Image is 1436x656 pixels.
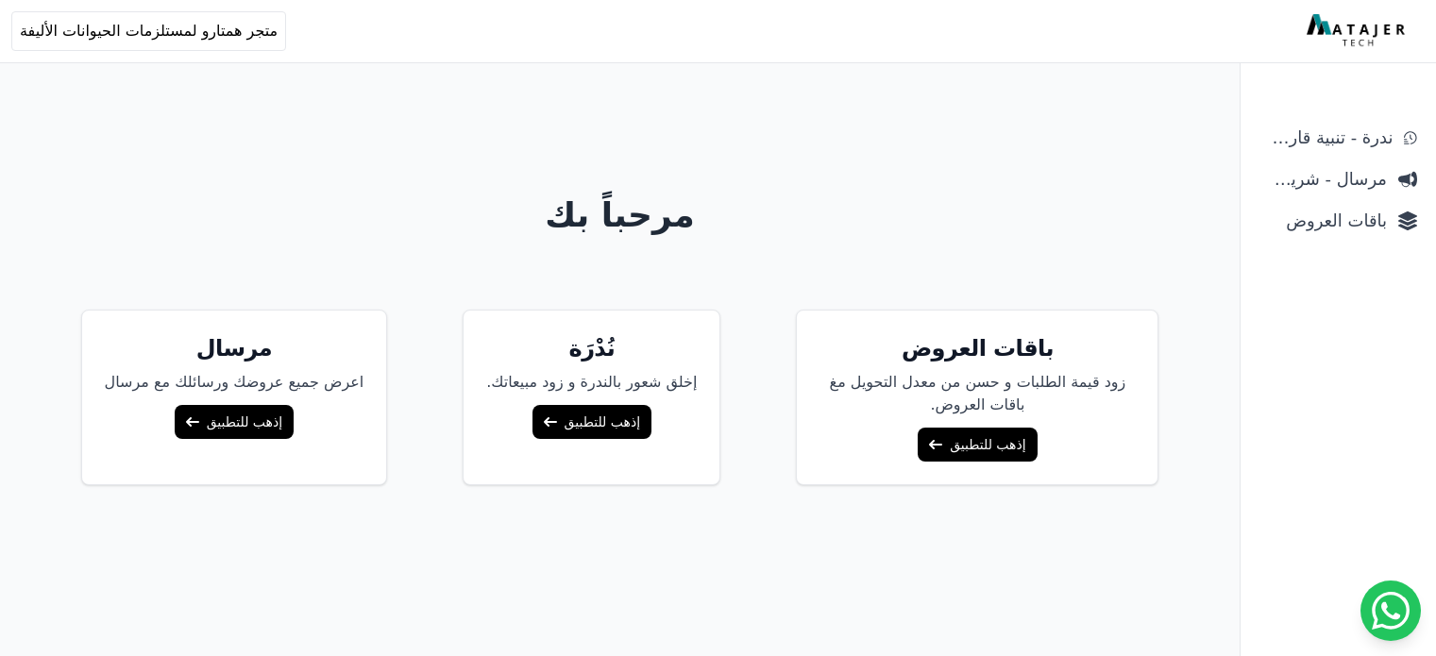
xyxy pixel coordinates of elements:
[486,371,697,394] p: إخلق شعور بالندرة و زود مبيعاتك.
[105,333,364,363] h5: مرسال
[486,333,697,363] h5: نُدْرَة
[819,371,1135,416] p: زود قيمة الطلبات و حسن من معدل التحويل مغ باقات العروض.
[1307,14,1410,48] img: MatajerTech Logo
[20,20,278,42] span: متجر همتارو لمستلزمات الحيوانات الأليفة
[1259,125,1393,151] span: ندرة - تنبية قارب علي النفاذ
[819,333,1135,363] h5: باقات العروض
[16,196,1225,234] h1: مرحباً بك
[175,405,294,439] a: إذهب للتطبيق
[1259,208,1387,234] span: باقات العروض
[1259,166,1387,193] span: مرسال - شريط دعاية
[105,371,364,394] p: اعرض جميع عروضك ورسائلك مع مرسال
[532,405,651,439] a: إذهب للتطبيق
[918,428,1037,462] a: إذهب للتطبيق
[11,11,286,51] button: متجر همتارو لمستلزمات الحيوانات الأليفة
